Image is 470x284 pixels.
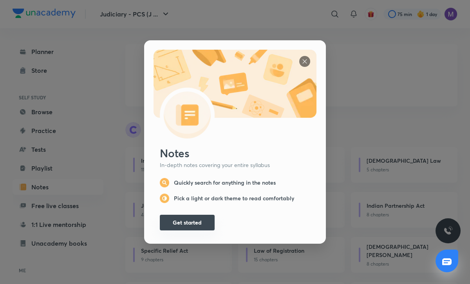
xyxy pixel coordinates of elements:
img: notes [160,178,169,187]
p: In-depth notes covering your entire syllabus [160,162,310,169]
img: notes [154,50,316,138]
h6: Pick a light or dark theme to read comfortably [174,195,294,202]
img: notes [160,194,169,203]
img: notes [299,56,310,67]
div: Notes [160,146,316,160]
h6: Quickly search for anything in the notes [174,179,276,186]
button: Get started [160,215,215,230]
